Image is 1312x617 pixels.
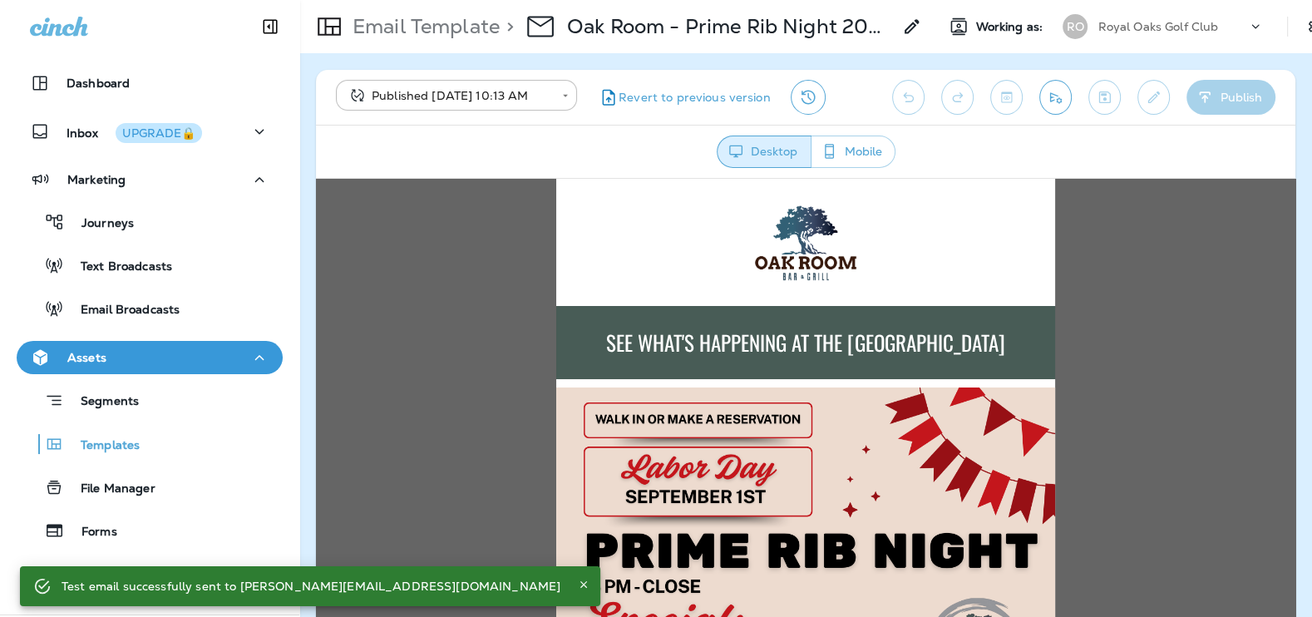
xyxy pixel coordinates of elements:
[17,115,283,148] button: InboxUPGRADE🔒
[17,291,283,326] button: Email Broadcasts
[619,90,771,106] span: Revert to previous version
[64,394,139,411] p: Segments
[346,14,500,39] p: Email Template
[62,571,560,601] div: Test email successfully sent to [PERSON_NAME][EMAIL_ADDRESS][DOMAIN_NAME]
[1097,20,1218,33] p: Royal Oaks Golf Club
[64,438,140,454] p: Templates
[348,87,550,104] div: Published [DATE] 10:13 AM
[17,205,283,239] button: Journeys
[64,303,180,318] p: Email Broadcasts
[17,563,283,596] button: Data
[116,123,202,143] button: UPGRADE🔒
[500,14,514,39] p: >
[1063,14,1088,39] div: RO
[433,7,545,120] img: Oak%20Room%20Turquoise%20%20Brown%20%28002%29%20-%20Copy.png
[64,481,155,497] p: File Manager
[717,136,811,168] button: Desktop
[64,259,172,275] p: Text Broadcasts
[17,67,283,100] button: Dashboard
[574,575,594,595] button: Close
[567,14,892,39] p: Oak Room - Prime Rib Night 2025 - 9/1
[67,351,106,364] p: Assets
[1039,80,1072,115] button: Send test email
[17,513,283,548] button: Forms
[67,77,130,90] p: Dashboard
[17,383,283,418] button: Segments
[290,148,689,179] span: SEE WHAT'S HAPPENING AT THE [GEOGRAPHIC_DATA]
[65,525,117,540] p: Forms
[65,216,134,232] p: Journeys
[17,163,283,196] button: Marketing
[590,80,777,115] button: Revert to previous version
[17,248,283,283] button: Text Broadcasts
[811,136,895,168] button: Mobile
[17,427,283,462] button: Templates
[17,470,283,505] button: File Manager
[791,80,826,115] button: View Changelog
[975,20,1046,34] span: Working as:
[67,173,126,186] p: Marketing
[67,123,202,141] p: Inbox
[17,341,283,374] button: Assets
[122,127,195,139] div: UPGRADE🔒
[247,10,293,43] button: Collapse Sidebar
